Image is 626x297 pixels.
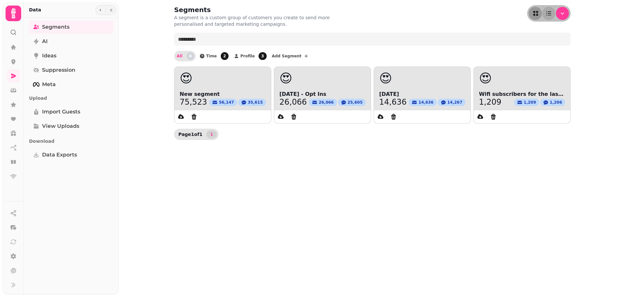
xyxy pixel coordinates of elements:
button: Menu [556,7,569,20]
span: All [177,54,183,58]
h2: Segments [174,5,299,14]
p: Download [29,135,113,147]
button: All4 [174,51,196,61]
span: View Uploads [42,122,79,130]
span: 14,636 [418,100,433,105]
span: 3 [259,52,266,60]
a: Meta [29,78,113,91]
button: Delete segment [287,110,300,123]
button: 14,636 [409,99,436,106]
button: Delete segment [487,110,500,123]
button: Profile3 [231,51,268,61]
nav: Tabs [24,18,119,294]
span: Import Guests [42,108,80,116]
span: Ideas [42,52,56,60]
button: 14,267 [438,99,465,106]
span: Meta [42,81,56,88]
button: as-grid [529,7,542,20]
button: data export [174,110,187,123]
a: View Uploads [29,120,113,133]
p: Page 1 of 1 [176,131,205,138]
span: Data Exports [42,151,77,159]
h2: Data [29,7,41,13]
span: 14,267 [447,100,462,105]
button: data export [474,110,487,123]
a: 14,636 [379,98,407,106]
a: Import Guests [29,105,113,118]
button: 25,605 [338,99,365,106]
a: Suppression [29,64,113,77]
p: Upload [29,92,113,104]
button: 35,615 [238,99,266,106]
button: 1 [206,130,217,138]
span: Wifi subscribers for the last week [479,90,565,98]
span: Segments [42,23,69,31]
span: Profile [240,54,255,58]
button: 1,209 [514,99,539,106]
button: as-table [542,7,555,20]
span: [DATE] [379,90,465,98]
span: Add Segment [272,54,302,58]
a: Data Exports [29,148,113,161]
button: data export [374,110,387,123]
span: 😍 [479,72,492,85]
span: New segment [180,90,266,98]
span: 25,605 [348,100,363,105]
span: 1,206 [550,100,562,105]
span: Suppression [42,66,75,74]
span: [DATE] - Opt Ins [279,90,365,98]
span: 😍 [180,72,193,85]
span: 1,209 [524,100,536,105]
button: 56,147 [209,99,237,106]
span: Time [206,54,217,58]
span: AI [42,37,48,45]
span: 😍 [379,72,392,85]
nav: Pagination [206,130,217,138]
span: 26,066 [319,100,334,105]
span: 2 [221,52,229,60]
a: Segments [29,21,113,34]
span: 1 [209,132,214,136]
span: 4 [186,52,194,60]
button: 26,066 [309,99,336,106]
a: 75,523 [180,98,207,106]
span: 35,615 [248,100,263,105]
button: data export [274,110,287,123]
a: 26,066 [279,98,307,106]
p: A segment is a custom group of customers you create to send more personalised and targeted market... [174,14,341,27]
button: Delete segment [387,110,400,123]
button: Time2 [197,51,230,61]
button: 1,206 [540,99,565,106]
a: 1,209 [479,98,501,106]
a: AI [29,35,113,48]
a: Ideas [29,49,113,62]
button: Add Segment [269,51,311,61]
button: Delete segment [187,110,201,123]
span: 😍 [279,72,292,85]
span: 56,147 [219,100,234,105]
